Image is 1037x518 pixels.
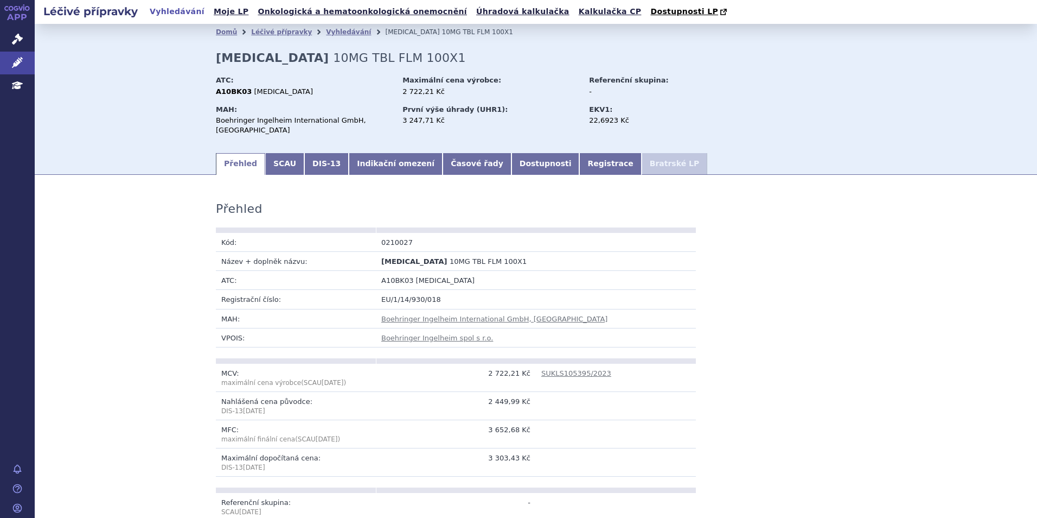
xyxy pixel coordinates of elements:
[146,4,208,19] a: Vyhledávání
[381,334,493,342] a: Boehringer Ingelheim spol s r.o.
[251,28,312,36] a: Léčivé přípravky
[589,87,711,97] div: -
[381,276,413,285] span: A10BK03
[322,379,344,387] span: [DATE]
[402,116,579,125] div: 3 247,71 Kč
[216,233,376,252] td: Kód:
[216,252,376,271] td: Název + doplněk názvu:
[216,328,376,347] td: VPOIS:
[35,4,146,19] h2: Léčivé přípravky
[326,28,371,36] a: Vyhledávání
[216,105,237,113] strong: MAH:
[216,364,376,392] td: MCV:
[442,28,513,36] span: 10MG TBL FLM 100X1
[650,7,718,16] span: Dostupnosti LP
[541,369,611,377] a: SUKLS105395/2023
[254,4,470,19] a: Onkologická a hematoonkologická onemocnění
[210,4,252,19] a: Moje LP
[511,153,580,175] a: Dostupnosti
[589,76,668,84] strong: Referenční skupina:
[221,379,301,387] span: maximální cena výrobce
[349,153,443,175] a: Indikační omezení
[579,153,641,175] a: Registrace
[221,407,370,416] p: DIS-13
[376,448,536,477] td: 3 303,43 Kč
[216,448,376,477] td: Maximální dopočítaná cena:
[376,233,536,252] td: 0210027
[216,87,252,96] strong: A10BK03
[402,105,508,113] strong: První výše úhrady (UHR1):
[333,51,465,65] span: 10MG TBL FLM 100X1
[295,435,340,443] span: (SCAU )
[216,116,392,135] div: Boehringer Ingelheim International GmbH, [GEOGRAPHIC_DATA]
[473,4,573,19] a: Úhradová kalkulačka
[216,202,263,216] h3: Přehled
[216,271,376,290] td: ATC:
[239,508,261,516] span: [DATE]
[216,290,376,309] td: Registrační číslo:
[216,76,234,84] strong: ATC:
[443,153,511,175] a: Časové řady
[243,464,265,471] span: [DATE]
[647,4,732,20] a: Dostupnosti LP
[221,379,346,387] span: (SCAU )
[376,290,696,309] td: EU/1/14/930/018
[376,364,536,392] td: 2 722,21 Kč
[216,420,376,448] td: MFC:
[402,87,579,97] div: 2 722,21 Kč
[216,153,265,175] a: Přehled
[216,309,376,328] td: MAH:
[265,153,304,175] a: SCAU
[402,76,501,84] strong: Maximální cena výrobce:
[221,435,370,444] p: maximální finální cena
[304,153,349,175] a: DIS-13
[376,420,536,448] td: 3 652,68 Kč
[254,87,313,96] span: [MEDICAL_DATA]
[385,28,439,36] span: [MEDICAL_DATA]
[589,105,612,113] strong: EKV1:
[216,51,329,65] strong: [MEDICAL_DATA]
[221,463,370,472] p: DIS-13
[450,257,527,266] span: 10MG TBL FLM 100X1
[589,116,711,125] div: 22,6923 Kč
[381,315,607,323] a: Boehringer Ingelheim International GmbH, [GEOGRAPHIC_DATA]
[416,276,475,285] span: [MEDICAL_DATA]
[376,392,536,420] td: 2 449,99 Kč
[381,257,447,266] span: [MEDICAL_DATA]
[216,392,376,420] td: Nahlášená cena původce:
[216,28,237,36] a: Domů
[575,4,645,19] a: Kalkulačka CP
[316,435,338,443] span: [DATE]
[243,407,265,415] span: [DATE]
[221,508,370,517] p: SCAU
